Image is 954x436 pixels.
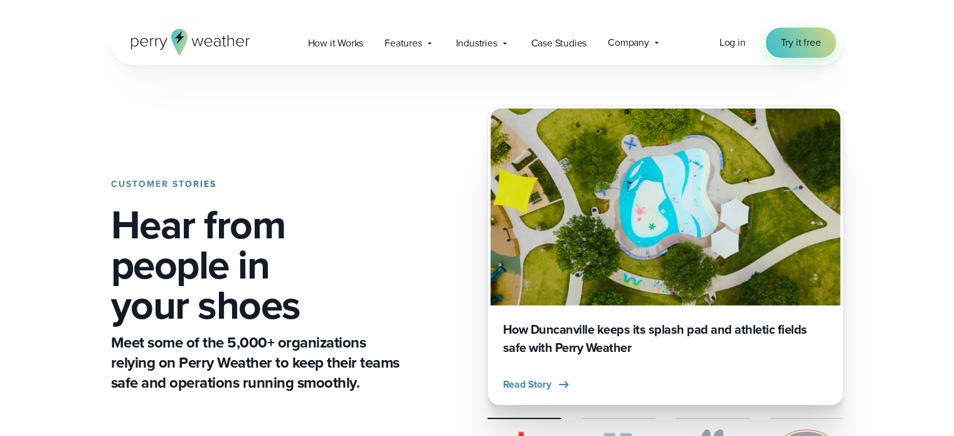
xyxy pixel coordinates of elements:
[111,332,405,393] p: Meet some of the 5,000+ organizations relying on Perry Weather to keep their teams safe and opera...
[384,36,421,51] span: Features
[781,35,821,50] span: Try it free
[766,28,836,58] a: Try it free
[608,35,649,50] span: Company
[503,321,828,357] h3: How Duncanville keeps its splash pad and athletic fields safe with Perry Weather
[297,30,374,56] a: How it Works
[503,377,571,392] button: Read Story
[719,35,746,50] a: Log in
[456,36,497,51] span: Industries
[503,377,551,392] span: Read Story
[111,205,405,325] h1: Hear from people in your shoes
[111,178,216,191] strong: CUSTOMER STORIES
[487,105,844,405] div: 1 of 4
[531,36,587,51] span: Case Studies
[521,30,598,56] a: Case Studies
[308,36,364,51] span: How it Works
[490,109,840,306] img: Duncanville Splash Pad
[487,105,844,405] a: Duncanville Splash Pad How Duncanville keeps its splash pad and athletic fields safe with Perry W...
[487,105,844,405] div: slideshow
